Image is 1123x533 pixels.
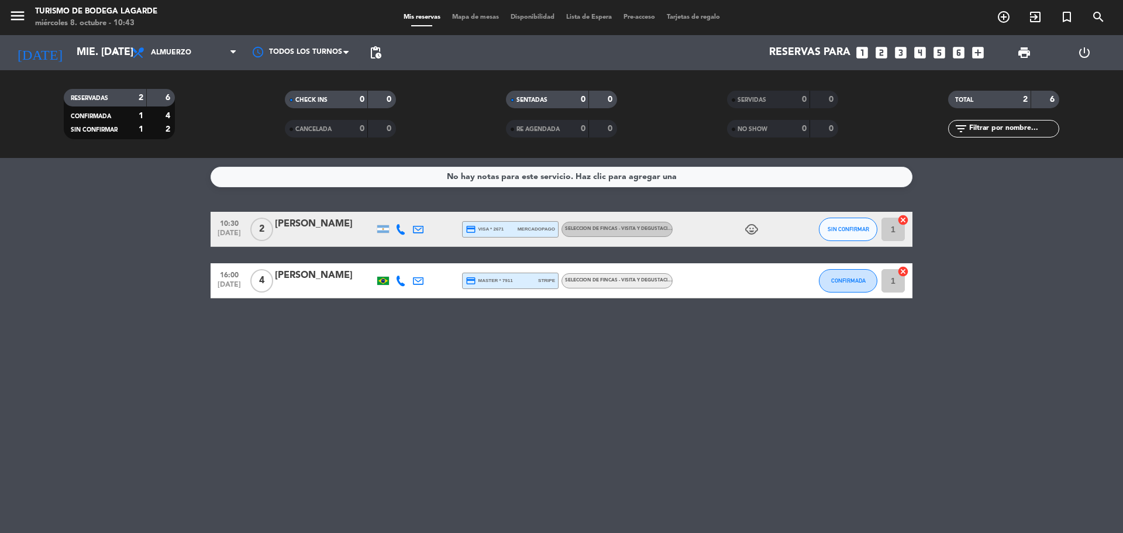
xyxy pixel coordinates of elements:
[466,224,476,235] i: credit_card
[466,224,504,235] span: visa * 2671
[215,216,244,229] span: 10:30
[829,95,836,104] strong: 0
[970,45,986,60] i: add_box
[745,222,759,236] i: child_care
[538,277,555,284] span: stripe
[215,267,244,281] span: 16:00
[166,112,173,120] strong: 4
[897,214,909,226] i: cancel
[360,95,364,104] strong: 0
[565,278,722,283] span: SELECCION DE FINCAS - Visita y degustación - Idioma: Español
[1023,95,1028,104] strong: 2
[1017,46,1031,60] span: print
[505,14,560,20] span: Disponibilidad
[250,269,273,293] span: 4
[829,125,836,133] strong: 0
[166,94,173,102] strong: 6
[151,49,191,57] span: Almuerzo
[932,45,947,60] i: looks_5
[35,6,157,18] div: Turismo de Bodega Lagarde
[35,18,157,29] div: miércoles 8. octubre - 10:43
[139,94,143,102] strong: 2
[1091,10,1105,24] i: search
[912,45,928,60] i: looks_4
[738,97,766,103] span: SERVIDAS
[387,95,394,104] strong: 0
[802,125,807,133] strong: 0
[819,269,877,293] button: CONFIRMADA
[215,229,244,243] span: [DATE]
[1050,95,1057,104] strong: 6
[71,95,108,101] span: RESERVADAS
[855,45,870,60] i: looks_one
[1054,35,1114,70] div: LOG OUT
[139,125,143,133] strong: 1
[71,127,118,133] span: SIN CONFIRMAR
[560,14,618,20] span: Lista de Espera
[360,125,364,133] strong: 0
[368,46,383,60] span: pending_actions
[109,46,123,60] i: arrow_drop_down
[661,14,726,20] span: Tarjetas de regalo
[398,14,446,20] span: Mis reservas
[893,45,908,60] i: looks_3
[466,276,476,286] i: credit_card
[1028,10,1042,24] i: exit_to_app
[295,126,332,132] span: CANCELADA
[447,170,677,184] div: No hay notas para este servicio. Haz clic para agregar una
[738,126,767,132] span: NO SHOW
[516,97,547,103] span: SENTADAS
[618,14,661,20] span: Pre-acceso
[275,216,374,232] div: [PERSON_NAME]
[769,47,850,59] span: Reservas para
[250,218,273,241] span: 2
[466,276,513,286] span: master * 7911
[819,218,877,241] button: SIN CONFIRMAR
[874,45,889,60] i: looks_two
[954,122,968,136] i: filter_list
[215,281,244,294] span: [DATE]
[997,10,1011,24] i: add_circle_outline
[608,125,615,133] strong: 0
[295,97,328,103] span: CHECK INS
[9,40,71,66] i: [DATE]
[9,7,26,25] i: menu
[897,266,909,277] i: cancel
[828,226,869,232] span: SIN CONFIRMAR
[1060,10,1074,24] i: turned_in_not
[71,114,111,119] span: CONFIRMADA
[9,7,26,29] button: menu
[581,95,585,104] strong: 0
[951,45,966,60] i: looks_6
[518,225,555,233] span: mercadopago
[446,14,505,20] span: Mapa de mesas
[139,112,143,120] strong: 1
[955,97,973,103] span: TOTAL
[831,277,866,284] span: CONFIRMADA
[1077,46,1091,60] i: power_settings_new
[581,125,585,133] strong: 0
[802,95,807,104] strong: 0
[565,226,716,231] span: SELECCION DE FINCAS - Visita y degustación - Idioma: Ingles
[387,125,394,133] strong: 0
[968,122,1059,135] input: Filtrar por nombre...
[516,126,560,132] span: RE AGENDADA
[608,95,615,104] strong: 0
[275,268,374,283] div: [PERSON_NAME]
[166,125,173,133] strong: 2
